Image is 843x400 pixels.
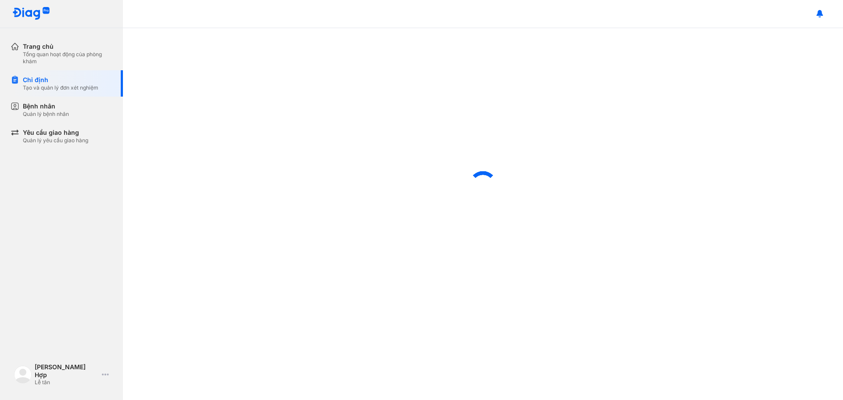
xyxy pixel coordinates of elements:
[23,84,98,91] div: Tạo và quản lý đơn xét nghiệm
[35,379,98,386] div: Lễ tân
[14,366,32,383] img: logo
[23,137,88,144] div: Quản lý yêu cầu giao hàng
[23,128,88,137] div: Yêu cầu giao hàng
[23,76,98,84] div: Chỉ định
[23,51,112,65] div: Tổng quan hoạt động của phòng khám
[12,7,50,21] img: logo
[23,111,69,118] div: Quản lý bệnh nhân
[23,102,69,111] div: Bệnh nhân
[23,42,112,51] div: Trang chủ
[35,363,98,379] div: [PERSON_NAME] Hợp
